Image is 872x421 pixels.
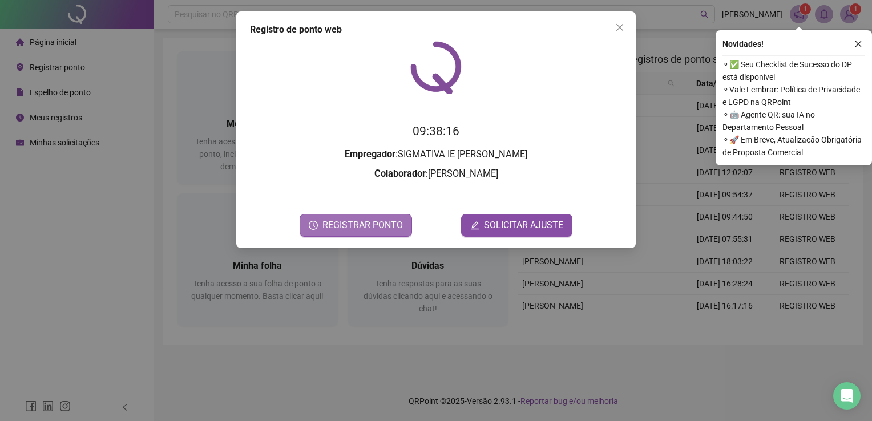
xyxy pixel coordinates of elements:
img: QRPoint [410,41,462,94]
button: editSOLICITAR AJUSTE [461,214,572,237]
span: ⚬ Vale Lembrar: Política de Privacidade e LGPD na QRPoint [722,83,865,108]
button: REGISTRAR PONTO [300,214,412,237]
span: SOLICITAR AJUSTE [484,218,563,232]
span: Novidades ! [722,38,764,50]
span: ⚬ 🤖 Agente QR: sua IA no Departamento Pessoal [722,108,865,133]
button: Close [611,18,629,37]
div: Registro de ponto web [250,23,622,37]
h3: : SIGMATIVA IE [PERSON_NAME] [250,147,622,162]
span: close [854,40,862,48]
div: Open Intercom Messenger [833,382,861,410]
strong: Colaborador [374,168,426,179]
span: REGISTRAR PONTO [322,218,403,232]
strong: Empregador [345,149,395,160]
span: close [615,23,624,32]
h3: : [PERSON_NAME] [250,167,622,181]
span: edit [470,221,479,230]
time: 09:38:16 [413,124,459,138]
span: ⚬ ✅ Seu Checklist de Sucesso do DP está disponível [722,58,865,83]
span: ⚬ 🚀 Em Breve, Atualização Obrigatória de Proposta Comercial [722,133,865,159]
span: clock-circle [309,221,318,230]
